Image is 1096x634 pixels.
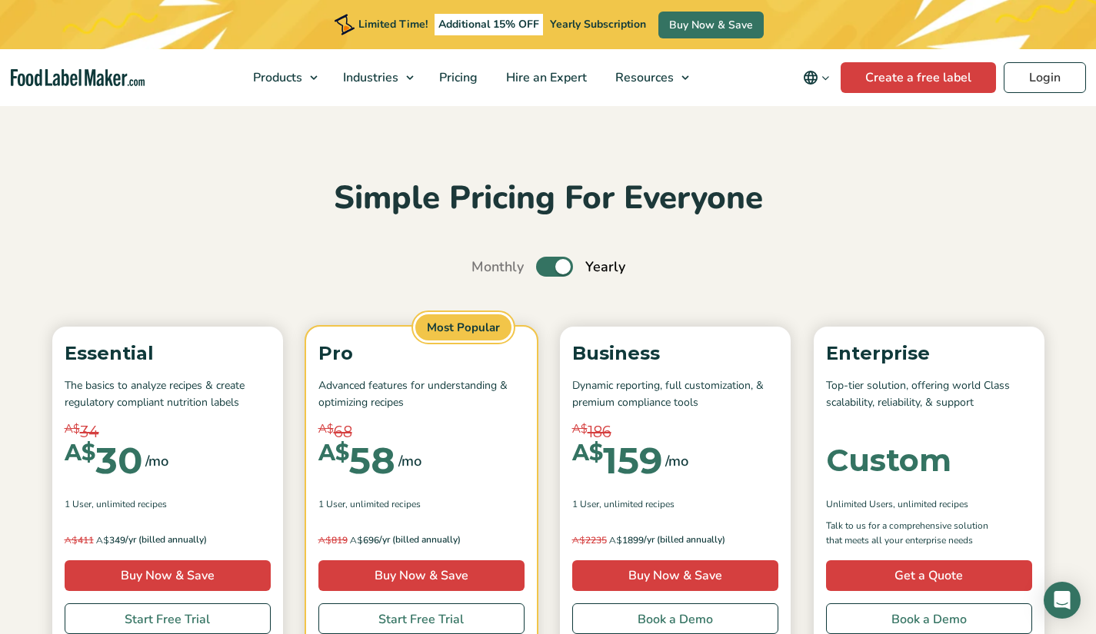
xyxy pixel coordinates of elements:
label: Toggle [536,257,573,277]
span: Yearly Subscription [550,17,646,32]
span: A$ [96,534,109,546]
p: Essential [65,339,271,368]
span: A$ [65,442,95,464]
span: , Unlimited Recipes [345,497,421,511]
span: Additional 15% OFF [435,14,543,35]
a: Buy Now & Save [65,560,271,591]
h2: Simple Pricing For Everyone [45,178,1052,220]
span: /mo [398,450,421,472]
span: Resources [611,69,675,86]
span: Most Popular [413,312,514,344]
a: Login [1004,62,1086,93]
a: Products [239,49,325,106]
p: Advanced features for understanding & optimizing recipes [318,377,525,412]
span: /yr (billed annually) [644,533,725,548]
a: Hire an Expert [492,49,598,106]
div: Custom [826,445,951,476]
span: Hire an Expert [501,69,588,86]
a: Resources [601,49,697,106]
del: 819 [318,534,348,546]
p: Pro [318,339,525,368]
span: A$ [572,442,603,464]
p: Business [572,339,778,368]
p: Talk to us for a comprehensive solution that meets all your enterprise needs [826,519,1003,548]
span: A$ [318,534,331,546]
span: /yr (billed annually) [125,533,207,548]
span: 68 [334,420,352,443]
p: Top-tier solution, offering world Class scalability, reliability, & support [826,377,1032,412]
span: 1 User [572,497,599,511]
span: A$ [318,420,334,438]
a: Get a Quote [826,560,1032,591]
span: Pricing [435,69,479,86]
span: Monthly [471,257,524,277]
a: Pricing [425,49,488,106]
span: 1 User [318,497,345,511]
a: Start Free Trial [318,603,525,634]
span: Limited Time! [358,17,428,32]
span: A$ [350,534,363,546]
span: /yr (billed annually) [379,533,461,548]
span: , Unlimited Recipes [599,497,675,511]
span: A$ [572,420,588,438]
div: Open Intercom Messenger [1044,582,1081,619]
span: Yearly [585,257,625,277]
span: Industries [338,69,400,86]
span: 349 [65,533,125,548]
span: 1899 [572,533,644,548]
del: 411 [65,534,94,546]
del: 2235 [572,534,607,546]
p: The basics to analyze recipes & create regulatory compliant nutrition labels [65,377,271,412]
a: Create a free label [841,62,996,93]
a: Buy Now & Save [318,560,525,591]
button: Change language [792,62,841,93]
p: Enterprise [826,339,1032,368]
div: 159 [572,442,662,479]
a: Industries [329,49,421,106]
span: 34 [80,420,99,443]
span: 186 [588,420,611,443]
span: /mo [665,450,688,472]
p: Dynamic reporting, full customization, & premium compliance tools [572,377,778,412]
a: Buy Now & Save [572,560,778,591]
a: Book a Demo [572,603,778,634]
a: Book a Demo [826,603,1032,634]
span: , Unlimited Recipes [92,497,167,511]
a: Food Label Maker homepage [11,69,145,87]
span: Unlimited Users [826,497,893,511]
span: 696 [318,533,379,548]
span: , Unlimited Recipes [893,497,968,511]
div: 58 [318,442,395,479]
div: 30 [65,442,142,479]
a: Buy Now & Save [658,12,764,38]
span: A$ [318,442,349,464]
span: 1 User [65,497,92,511]
span: A$ [65,534,78,546]
span: A$ [609,534,622,546]
span: /mo [145,450,168,472]
span: A$ [65,420,80,438]
span: Products [248,69,304,86]
a: Start Free Trial [65,603,271,634]
span: A$ [572,534,585,546]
